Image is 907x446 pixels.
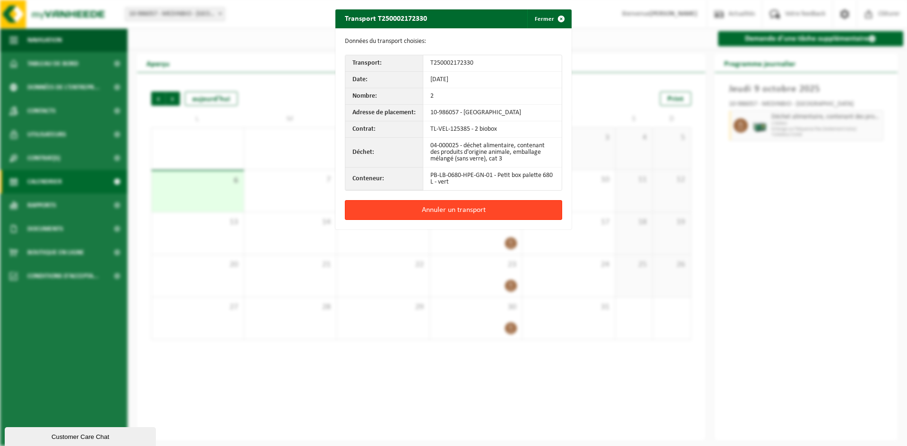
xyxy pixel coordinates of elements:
[345,200,562,220] button: Annuler un transport
[345,55,423,72] th: Transport:
[527,9,571,28] button: Fermer
[335,9,436,27] h2: Transport T250002172330
[423,88,562,105] td: 2
[345,88,423,105] th: Nombre:
[345,38,562,45] p: Données du transport choisies:
[423,138,562,168] td: 04-000025 - déchet alimentaire, contenant des produits d'origine animale, emballage mélangé (sans...
[423,168,562,190] td: PB-LB-0680-HPE-GN-01 - Petit box palette 680 L - vert
[345,121,423,138] th: Contrat:
[423,121,562,138] td: TL-VEL-125385 - 2 biobox
[423,72,562,88] td: [DATE]
[5,425,158,446] iframe: chat widget
[345,105,423,121] th: Adresse de placement:
[423,55,562,72] td: T250002172330
[423,105,562,121] td: 10-986057 - [GEOGRAPHIC_DATA]
[345,168,423,190] th: Conteneur:
[345,72,423,88] th: Date:
[345,138,423,168] th: Déchet:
